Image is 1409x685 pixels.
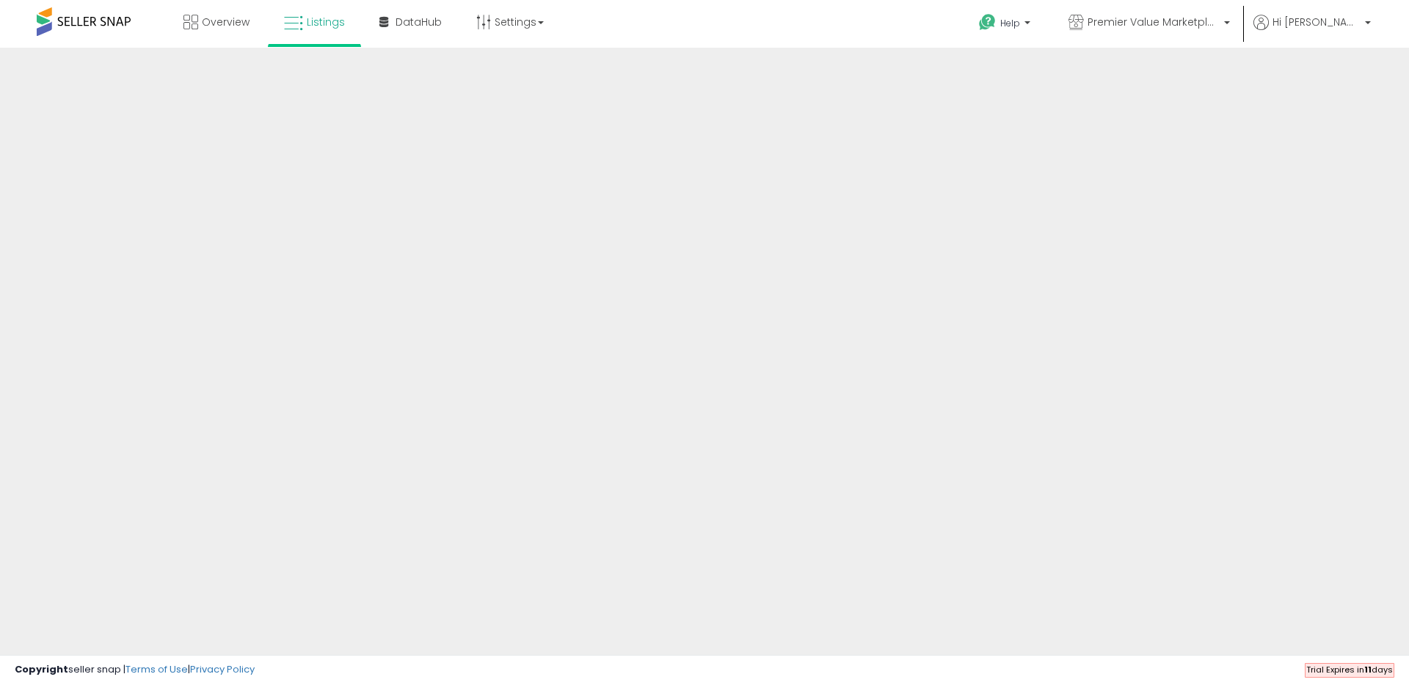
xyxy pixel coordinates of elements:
[307,15,345,29] span: Listings
[1088,15,1220,29] span: Premier Value Marketplace LLC
[978,13,997,32] i: Get Help
[396,15,442,29] span: DataHub
[1273,15,1361,29] span: Hi [PERSON_NAME]
[1253,15,1371,48] a: Hi [PERSON_NAME]
[202,15,250,29] span: Overview
[1000,17,1020,29] span: Help
[967,2,1045,48] a: Help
